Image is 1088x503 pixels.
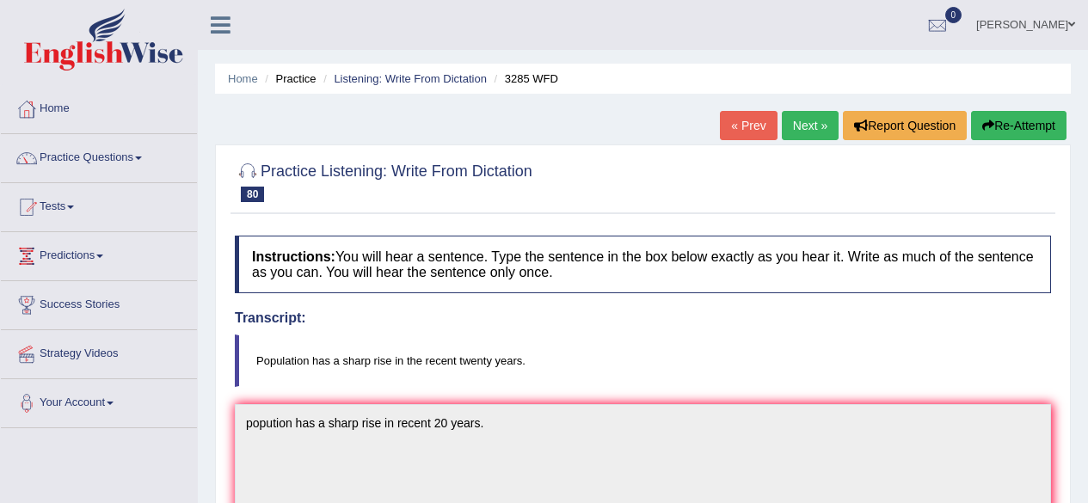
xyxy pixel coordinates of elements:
button: Re-Attempt [971,111,1066,140]
a: Success Stories [1,281,197,324]
b: Instructions: [252,249,335,264]
h2: Practice Listening: Write From Dictation [235,159,532,202]
a: Home [1,85,197,128]
span: 0 [945,7,962,23]
a: Strategy Videos [1,330,197,373]
blockquote: Population has a sharp rise in the recent twenty years. [235,334,1051,387]
a: Home [228,72,258,85]
h4: Transcript: [235,310,1051,326]
a: Tests [1,183,197,226]
a: Your Account [1,379,197,422]
a: Predictions [1,232,197,275]
a: Next » [782,111,839,140]
a: Listening: Write From Dictation [334,72,487,85]
li: Practice [261,71,316,87]
a: « Prev [720,111,777,140]
span: 80 [241,187,264,202]
h4: You will hear a sentence. Type the sentence in the box below exactly as you hear it. Write as muc... [235,236,1051,293]
li: 3285 WFD [490,71,558,87]
a: Practice Questions [1,134,197,177]
button: Report Question [843,111,967,140]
